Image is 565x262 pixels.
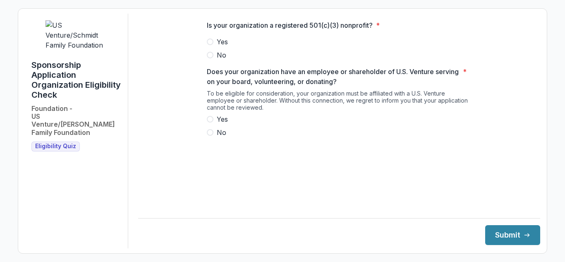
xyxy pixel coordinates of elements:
[207,67,460,87] p: Does your organization have an employee or shareholder of U.S. Venture serving on your board, vol...
[217,37,228,47] span: Yes
[217,50,226,60] span: No
[45,20,108,50] img: US Venture/Schmidt Family Foundation
[485,225,540,245] button: Submit
[207,20,373,30] p: Is your organization a registered 501(c)(3) nonprofit?
[35,143,76,150] span: Eligibility Quiz
[217,127,226,137] span: No
[207,90,472,114] div: To be eligible for consideration, your organization must be affiliated with a U.S. Venture employ...
[31,60,121,100] h1: Sponsorship Application Organization Eligibility Check
[217,114,228,124] span: Yes
[31,105,121,137] h2: Foundation - US Venture/[PERSON_NAME] Family Foundation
